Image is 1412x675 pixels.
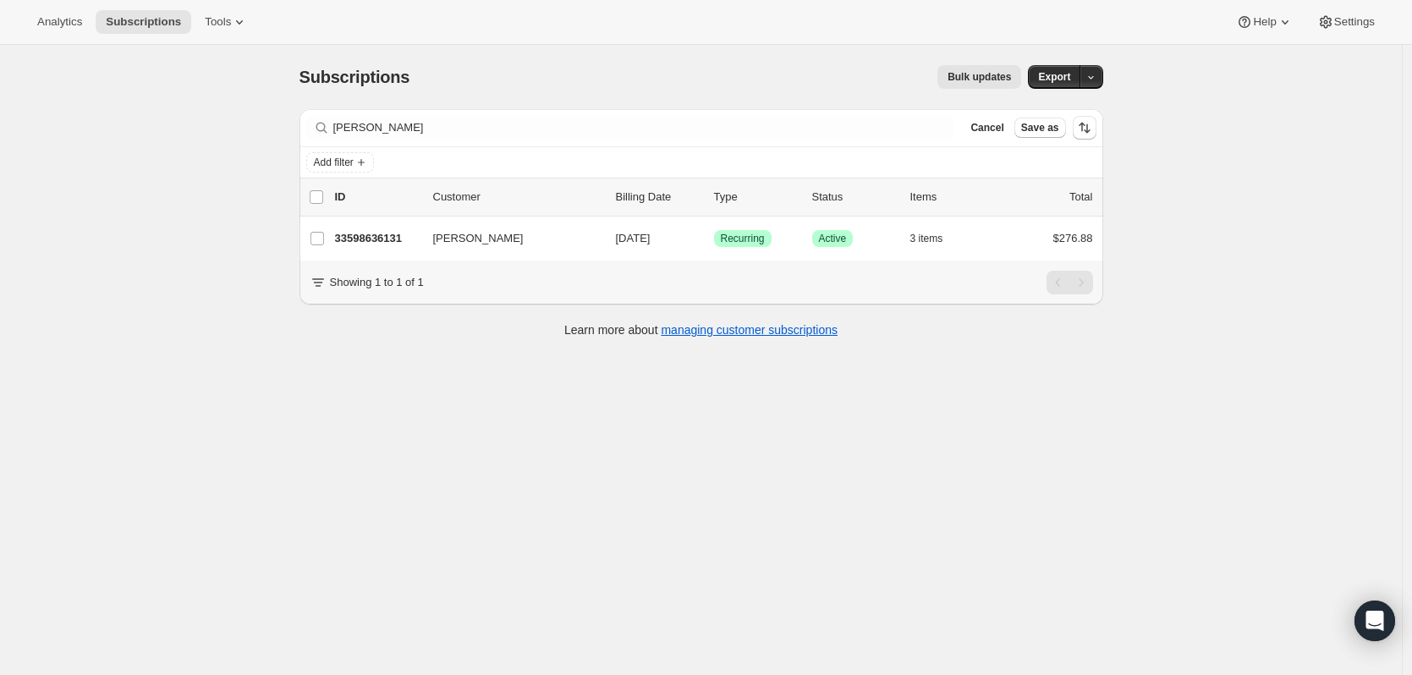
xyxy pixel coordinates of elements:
button: Help [1226,10,1303,34]
button: Export [1028,65,1080,89]
button: Analytics [27,10,92,34]
span: Analytics [37,15,82,29]
div: IDCustomerBilling DateTypeStatusItemsTotal [335,189,1093,206]
p: Status [812,189,897,206]
button: Save as [1014,118,1066,138]
p: Learn more about [564,321,838,338]
span: [DATE] [616,232,651,244]
span: 3 items [910,232,943,245]
button: 3 items [910,227,962,250]
p: Total [1069,189,1092,206]
p: ID [335,189,420,206]
nav: Pagination [1047,271,1093,294]
button: Cancel [964,118,1010,138]
p: Showing 1 to 1 of 1 [330,274,424,291]
span: Export [1038,70,1070,84]
a: managing customer subscriptions [661,323,838,337]
div: Open Intercom Messenger [1354,601,1395,641]
input: Filter subscribers [333,116,954,140]
span: Bulk updates [948,70,1011,84]
p: 33598636131 [335,230,420,247]
div: Type [714,189,799,206]
button: Subscriptions [96,10,191,34]
button: Sort the results [1073,116,1096,140]
div: 33598636131[PERSON_NAME][DATE]SuccessRecurringSuccessActive3 items$276.88 [335,227,1093,250]
span: Subscriptions [299,68,410,86]
span: [PERSON_NAME] [433,230,524,247]
span: Tools [205,15,231,29]
span: Save as [1021,121,1059,134]
p: Customer [433,189,602,206]
span: Help [1253,15,1276,29]
span: Add filter [314,156,354,169]
span: $276.88 [1053,232,1093,244]
button: [PERSON_NAME] [423,225,592,252]
span: Subscriptions [106,15,181,29]
span: Cancel [970,121,1003,134]
button: Add filter [306,152,374,173]
button: Bulk updates [937,65,1021,89]
p: Billing Date [616,189,701,206]
button: Settings [1307,10,1385,34]
span: Settings [1334,15,1375,29]
span: Recurring [721,232,765,245]
div: Items [910,189,995,206]
button: Tools [195,10,258,34]
span: Active [819,232,847,245]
